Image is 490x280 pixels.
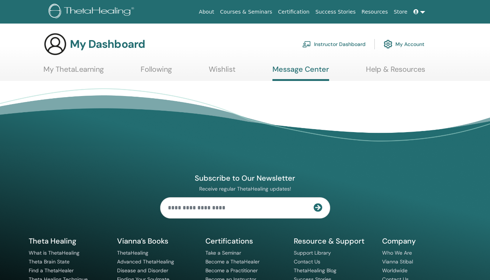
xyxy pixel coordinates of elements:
[275,5,312,19] a: Certification
[117,267,168,274] a: Disease and Disorder
[209,65,236,79] a: Wishlist
[205,249,241,256] a: Take a Seminar
[49,4,137,20] img: logo.png
[43,32,67,56] img: generic-user-icon.jpg
[160,173,330,183] h4: Subscribe to Our Newsletter
[294,249,331,256] a: Support Library
[217,5,275,19] a: Courses & Seminars
[272,65,329,81] a: Message Center
[117,236,197,246] h5: Vianna’s Books
[384,36,424,52] a: My Account
[29,249,80,256] a: What is ThetaHealing
[205,267,258,274] a: Become a Practitioner
[141,65,172,79] a: Following
[43,65,104,79] a: My ThetaLearning
[70,38,145,51] h3: My Dashboard
[382,236,462,246] h5: Company
[366,65,425,79] a: Help & Resources
[382,249,412,256] a: Who We Are
[160,185,330,192] p: Receive regular ThetaHealing updates!
[313,5,359,19] a: Success Stories
[302,41,311,47] img: chalkboard-teacher.svg
[382,258,413,265] a: Vianna Stibal
[205,236,285,246] h5: Certifications
[117,258,174,265] a: Advanced ThetaHealing
[359,5,391,19] a: Resources
[302,36,366,52] a: Instructor Dashboard
[117,249,148,256] a: ThetaHealing
[294,258,320,265] a: Contact Us
[294,267,336,274] a: ThetaHealing Blog
[384,38,392,50] img: cog.svg
[391,5,410,19] a: Store
[382,267,408,274] a: Worldwide
[205,258,260,265] a: Become a ThetaHealer
[29,267,74,274] a: Find a ThetaHealer
[29,258,70,265] a: Theta Brain State
[196,5,217,19] a: About
[29,236,108,246] h5: Theta Healing
[294,236,373,246] h5: Resource & Support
